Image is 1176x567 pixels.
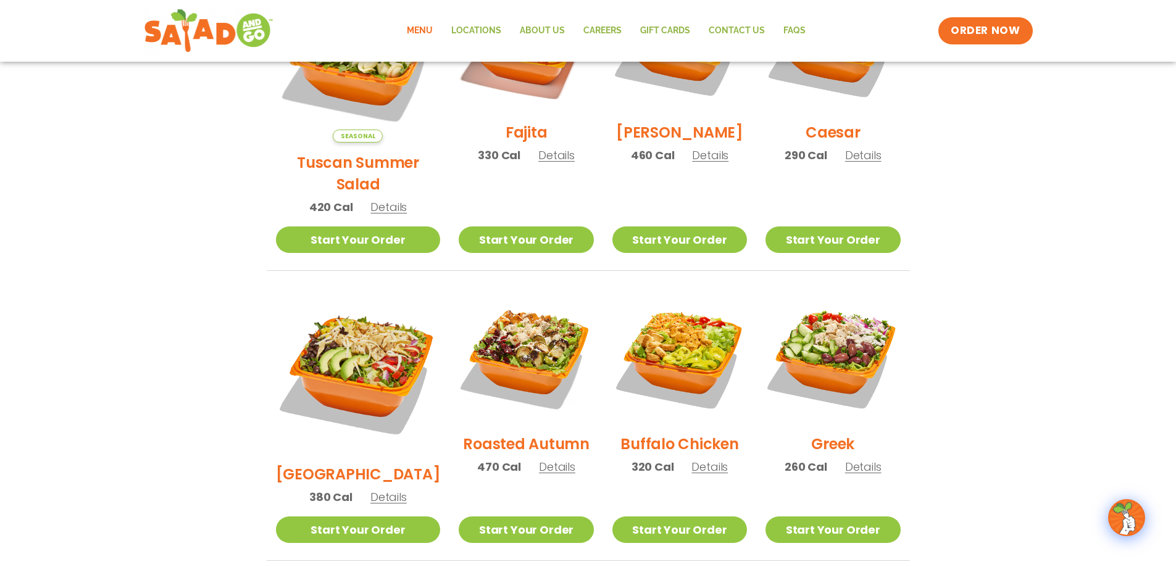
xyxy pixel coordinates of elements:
[631,17,699,45] a: GIFT CARDS
[951,23,1020,38] span: ORDER NOW
[765,226,900,253] a: Start Your Order
[938,17,1032,44] a: ORDER NOW
[309,199,353,215] span: 420 Cal
[276,463,441,485] h2: [GEOGRAPHIC_DATA]
[370,489,407,505] span: Details
[459,289,593,424] img: Product photo for Roasted Autumn Salad
[691,459,728,474] span: Details
[692,147,728,163] span: Details
[333,130,383,143] span: Seasonal
[631,147,675,163] span: 460 Cal
[511,17,574,45] a: About Us
[612,226,747,253] a: Start Your Order
[1109,500,1144,535] img: wpChatIcon
[463,433,590,455] h2: Roasted Autumn
[276,226,441,253] a: Start Your Order
[574,17,631,45] a: Careers
[276,152,441,195] h2: Tuscan Summer Salad
[478,147,520,163] span: 330 Cal
[806,122,861,143] h2: Caesar
[398,17,815,45] nav: Menu
[276,516,441,543] a: Start Your Order
[276,289,441,454] img: Product photo for BBQ Ranch Salad
[309,489,352,505] span: 380 Cal
[765,516,900,543] a: Start Your Order
[699,17,774,45] a: Contact Us
[459,226,593,253] a: Start Your Order
[539,459,575,474] span: Details
[612,289,747,424] img: Product photo for Buffalo Chicken Salad
[785,458,827,475] span: 260 Cal
[620,433,738,455] h2: Buffalo Chicken
[370,199,407,215] span: Details
[477,458,521,475] span: 470 Cal
[144,6,274,56] img: new-SAG-logo-768×292
[616,122,743,143] h2: [PERSON_NAME]
[774,17,815,45] a: FAQs
[785,147,827,163] span: 290 Cal
[765,289,900,424] img: Product photo for Greek Salad
[845,459,882,474] span: Details
[632,458,674,475] span: 320 Cal
[845,147,882,163] span: Details
[811,433,854,455] h2: Greek
[442,17,511,45] a: Locations
[538,147,575,163] span: Details
[506,122,548,143] h2: Fajita
[398,17,442,45] a: Menu
[612,516,747,543] a: Start Your Order
[459,516,593,543] a: Start Your Order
